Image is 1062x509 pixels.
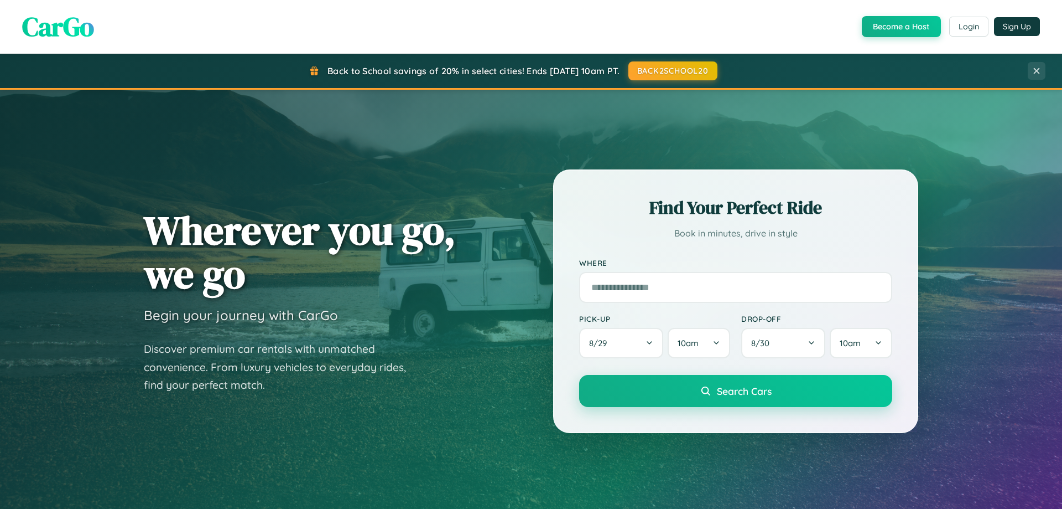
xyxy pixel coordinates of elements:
label: Pick-up [579,314,730,323]
button: Search Cars [579,375,892,407]
span: 8 / 29 [589,338,612,348]
span: 10am [678,338,699,348]
p: Book in minutes, drive in style [579,225,892,241]
span: 10am [840,338,861,348]
button: Sign Up [994,17,1040,36]
span: CarGo [22,8,94,45]
button: BACK2SCHOOL20 [628,61,717,80]
label: Where [579,258,892,268]
button: 10am [830,328,892,358]
button: 10am [668,328,730,358]
span: Search Cars [717,385,772,397]
button: Login [949,17,988,37]
h1: Wherever you go, we go [144,208,456,296]
span: Back to School savings of 20% in select cities! Ends [DATE] 10am PT. [327,65,619,76]
button: Become a Host [862,16,941,37]
label: Drop-off [741,314,892,323]
button: 8/30 [741,328,825,358]
p: Discover premium car rentals with unmatched convenience. From luxury vehicles to everyday rides, ... [144,340,420,394]
span: 8 / 30 [751,338,775,348]
h2: Find Your Perfect Ride [579,196,892,220]
h3: Begin your journey with CarGo [144,307,338,323]
button: 8/29 [579,328,663,358]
